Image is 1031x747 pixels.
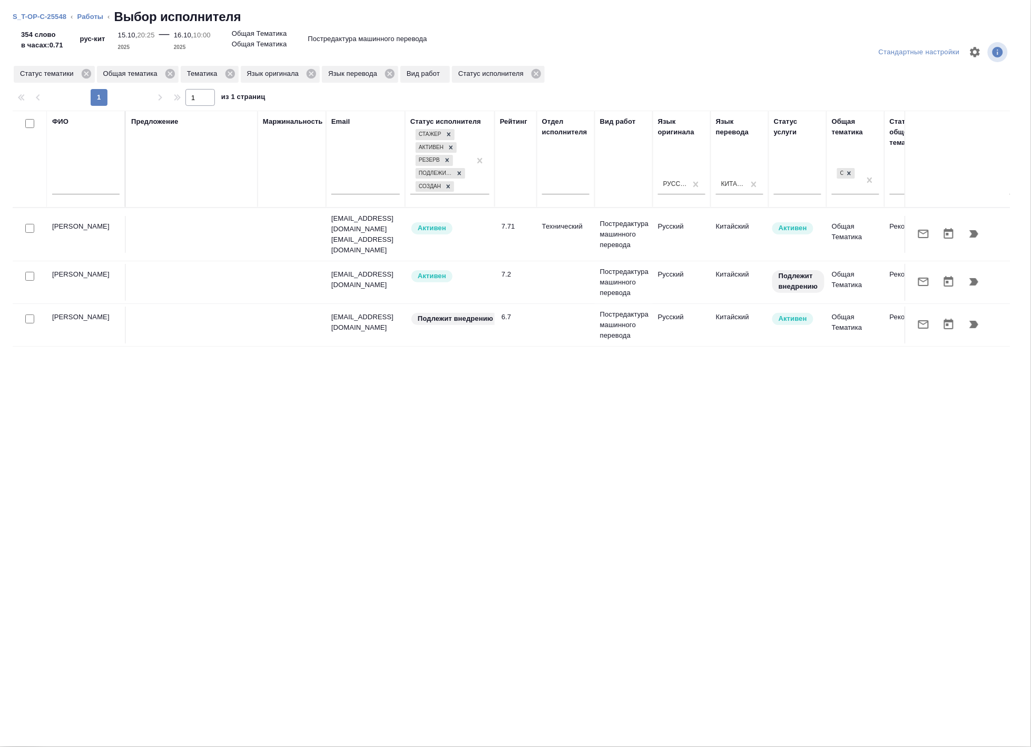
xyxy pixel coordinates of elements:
[14,66,95,83] div: Статус тематики
[331,234,400,255] p: [EMAIL_ADDRESS][DOMAIN_NAME]
[331,116,350,127] div: Email
[247,68,303,79] p: Язык оригинала
[779,313,807,324] p: Активен
[711,216,769,253] td: Китайский
[963,40,988,65] span: Настроить таблицу
[836,167,856,180] div: Общая Тематика
[827,216,885,253] td: Общая Тематика
[52,116,68,127] div: ФИО
[232,28,287,39] p: Общая Тематика
[331,269,400,290] p: [EMAIL_ADDRESS][DOMAIN_NAME]
[410,116,481,127] div: Статус исполнителя
[542,116,590,137] div: Отдел исполнителя
[600,116,636,127] div: Вид работ
[416,168,454,179] div: Подлежит внедрению
[500,116,527,127] div: Рейтинг
[138,31,155,39] p: 20:25
[600,309,647,341] p: Постредактура машинного перевода
[911,269,936,294] button: Отправить предложение о работе
[911,312,936,337] button: Отправить предложение о работе
[779,271,818,292] p: Подлежит внедрению
[936,312,961,337] button: Открыть календарь загрузки
[779,223,807,233] p: Активен
[21,30,63,40] p: 354 слово
[97,66,179,83] div: Общая тематика
[502,269,532,280] div: 7.2
[103,68,161,79] p: Общая тематика
[131,116,179,127] div: Предложение
[988,42,1010,62] span: Посмотреть информацию
[716,116,763,137] div: Язык перевода
[20,68,77,79] p: Статус тематики
[77,13,104,21] a: Работы
[890,116,937,148] div: Статус общей тематики
[502,221,532,232] div: 7.71
[416,155,441,166] div: Резерв
[961,312,987,337] button: Продолжить
[458,68,527,79] p: Статус исполнителя
[418,313,493,324] p: Подлежит внедрению
[241,66,320,83] div: Язык оригинала
[331,312,400,333] p: [EMAIL_ADDRESS][DOMAIN_NAME]
[118,31,138,39] p: 15.10,
[837,168,843,179] div: Общая Тематика
[47,264,126,301] td: [PERSON_NAME]
[885,216,942,253] td: Рекомендован
[416,181,443,192] div: Создан
[832,116,879,137] div: Общая тематика
[885,307,942,343] td: Рекомендован
[418,223,446,233] p: Активен
[407,68,444,79] p: Вид работ
[452,66,545,83] div: Статус исполнителя
[328,68,381,79] p: Язык перевода
[653,216,711,253] td: Русский
[25,314,34,323] input: Выбери исполнителей, чтобы отправить приглашение на работу
[936,221,961,247] button: Открыть календарь загрузки
[322,66,398,83] div: Язык перевода
[181,66,239,83] div: Тематика
[416,142,445,153] div: Активен
[653,264,711,301] td: Русский
[876,44,963,61] div: split button
[416,129,443,140] div: Стажер
[711,307,769,343] td: Китайский
[263,116,323,127] div: Маржинальность
[827,307,885,343] td: Общая Тематика
[159,25,170,53] div: —
[25,224,34,233] input: Выбери исполнителей, чтобы отправить приглашение на работу
[13,8,1018,25] nav: breadcrumb
[221,91,266,106] span: из 1 страниц
[71,12,73,22] li: ‹
[25,272,34,281] input: Выбери исполнителей, чтобы отправить приглашение на работу
[658,116,705,137] div: Язык оригинала
[47,216,126,253] td: [PERSON_NAME]
[961,269,987,294] button: Продолжить
[418,271,446,281] p: Активен
[410,221,489,235] div: Рядовой исполнитель: назначай с учетом рейтинга
[107,12,110,22] li: ‹
[193,31,211,39] p: 10:00
[114,8,241,25] h2: Выбор исполнителя
[537,216,595,253] td: Технический
[600,267,647,298] p: Постредактура машинного перевода
[410,269,489,283] div: Рядовой исполнитель: назначай с учетом рейтинга
[415,128,456,141] div: Стажер, Активен, Резерв, Подлежит внедрению, Создан
[653,307,711,343] td: Русский
[961,221,987,247] button: Продолжить
[663,180,688,189] div: Русский
[410,312,489,326] div: Свежая кровь: на первые 3 заказа по тематике ставь редактора и фиксируй оценки
[600,219,647,250] p: Постредактура машинного перевода
[936,269,961,294] button: Открыть календарь загрузки
[721,180,745,189] div: Китайский
[502,312,532,322] div: 6.7
[885,264,942,301] td: Рекомендован
[774,116,821,137] div: Статус услуги
[187,68,221,79] p: Тематика
[13,13,66,21] a: S_T-OP-C-25548
[711,264,769,301] td: Китайский
[308,34,427,44] p: Постредактура машинного перевода
[47,307,126,343] td: [PERSON_NAME]
[331,213,400,234] p: [EMAIL_ADDRESS][DOMAIN_NAME]
[174,31,193,39] p: 16.10,
[911,221,936,247] button: Отправить предложение о работе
